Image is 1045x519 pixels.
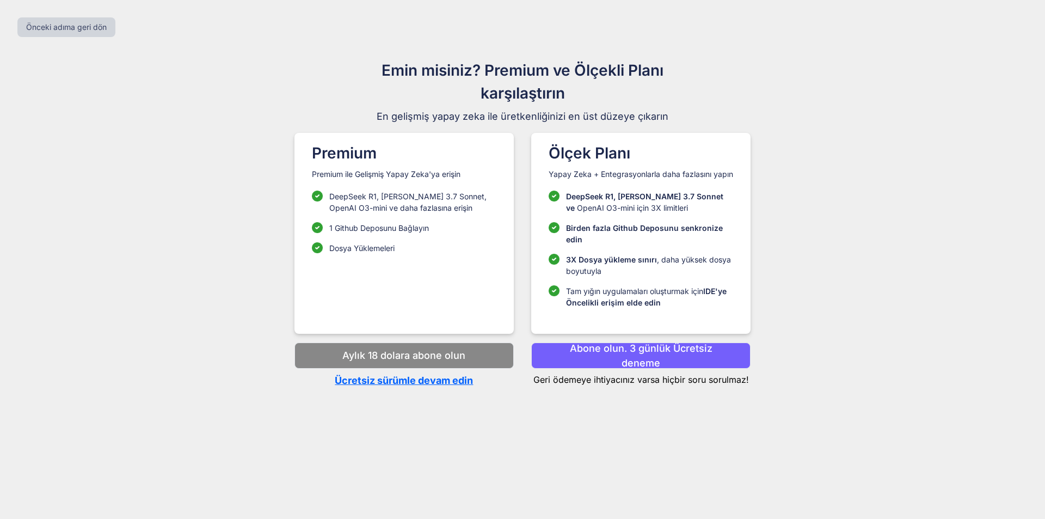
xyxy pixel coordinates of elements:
[342,350,465,361] font: Aylık 18 dolara abone olun
[549,191,560,202] img: kontrol listesi
[566,192,723,212] font: DeepSeek R1, [PERSON_NAME] 3.7 Sonnet ve
[377,111,668,122] font: En gelişmiş yapay zeka ile üretkenliğinizi en üst düzeye çıkarın
[549,285,560,296] img: kontrol listesi
[549,222,560,233] img: kontrol listesi
[549,254,560,265] img: kontrol listesi
[312,191,323,202] img: kontrol listesi
[566,223,723,244] font: Birden fazla Github Deposunu senkronize edin
[329,192,487,212] font: DeepSeek R1, [PERSON_NAME] 3.7 Sonnet, OpenAI O3-mini ve daha fazlasına erişin
[566,286,703,296] font: Tam yığın uygulamaları oluşturmak için
[549,169,733,179] font: Yapay Zeka + Entegrasyonlarla daha fazlasını yapın
[531,343,751,369] button: Abone olun. 3 günlük Ücretsiz deneme
[329,223,429,233] font: 1 Github Deposunu Bağlayın
[577,203,688,212] font: OpenAI O3-mini için 3X limitleri
[549,144,630,162] font: Ölçek Planı
[533,374,749,385] font: Geri ödemeye ihtiyacınız varsa hiçbir soru sorulmaz!
[329,243,395,253] font: Dosya Yüklemeleri
[312,242,323,253] img: kontrol listesi
[26,22,107,32] font: Önceki adıma geri dön
[312,169,460,179] font: Premium ile Gelişmiş Yapay Zeka'ya erişin
[294,343,514,369] button: Aylık 18 dolara abone olun
[566,255,657,264] font: 3X Dosya yükleme sınırı
[312,222,323,233] img: kontrol listesi
[17,17,115,37] button: Önceki adıma geri dön
[312,144,377,162] font: Premium
[570,343,712,369] font: Abone olun. 3 günlük Ücretsiz deneme
[335,375,473,386] font: Ücretsiz sürümle devam edin
[382,61,663,102] font: Emin misiniz? Premium ve Ölçekli Planı karşılaştırın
